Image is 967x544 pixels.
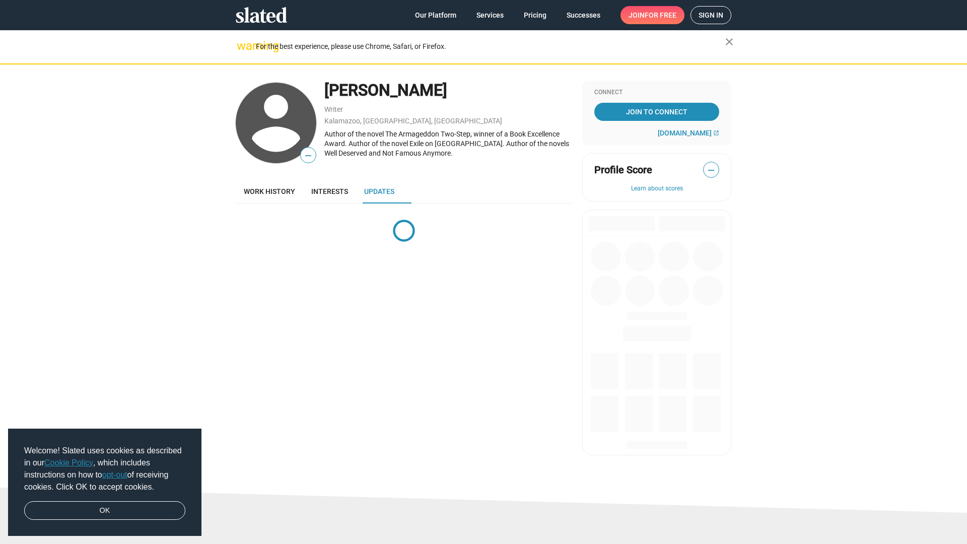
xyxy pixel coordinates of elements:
span: Interests [311,187,348,195]
mat-icon: close [723,36,735,48]
span: for free [645,6,676,24]
mat-icon: open_in_new [713,130,719,136]
div: cookieconsent [8,429,201,536]
a: Writer [324,105,343,113]
span: — [704,164,719,177]
a: Updates [356,179,402,203]
a: dismiss cookie message [24,501,185,520]
a: Cookie Policy [44,458,93,467]
a: Pricing [516,6,555,24]
a: Joinfor free [620,6,684,24]
span: Sign in [699,7,723,24]
div: [PERSON_NAME] [324,80,572,101]
span: — [301,149,316,162]
a: Sign in [690,6,731,24]
a: Kalamazoo, [GEOGRAPHIC_DATA], [GEOGRAPHIC_DATA] [324,117,502,125]
span: Work history [244,187,295,195]
span: Our Platform [415,6,456,24]
span: Updates [364,187,394,195]
a: Services [468,6,512,24]
mat-icon: warning [237,40,249,52]
span: Profile Score [594,163,652,177]
a: Our Platform [407,6,464,24]
span: Join [629,6,676,24]
a: Successes [559,6,608,24]
a: [DOMAIN_NAME] [658,129,719,137]
span: Join To Connect [596,103,717,121]
div: Author of the novel The Armageddon Two-Step, winner of a Book Excellence Award. Author of the nov... [324,129,572,158]
a: Join To Connect [594,103,719,121]
button: Learn about scores [594,185,719,193]
span: Services [476,6,504,24]
span: Pricing [524,6,546,24]
a: Interests [303,179,356,203]
span: [DOMAIN_NAME] [658,129,712,137]
div: Connect [594,89,719,97]
span: Welcome! Slated uses cookies as described in our , which includes instructions on how to of recei... [24,445,185,493]
div: For the best experience, please use Chrome, Safari, or Firefox. [256,40,725,53]
a: Work history [236,179,303,203]
span: Successes [567,6,600,24]
a: opt-out [102,470,127,479]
